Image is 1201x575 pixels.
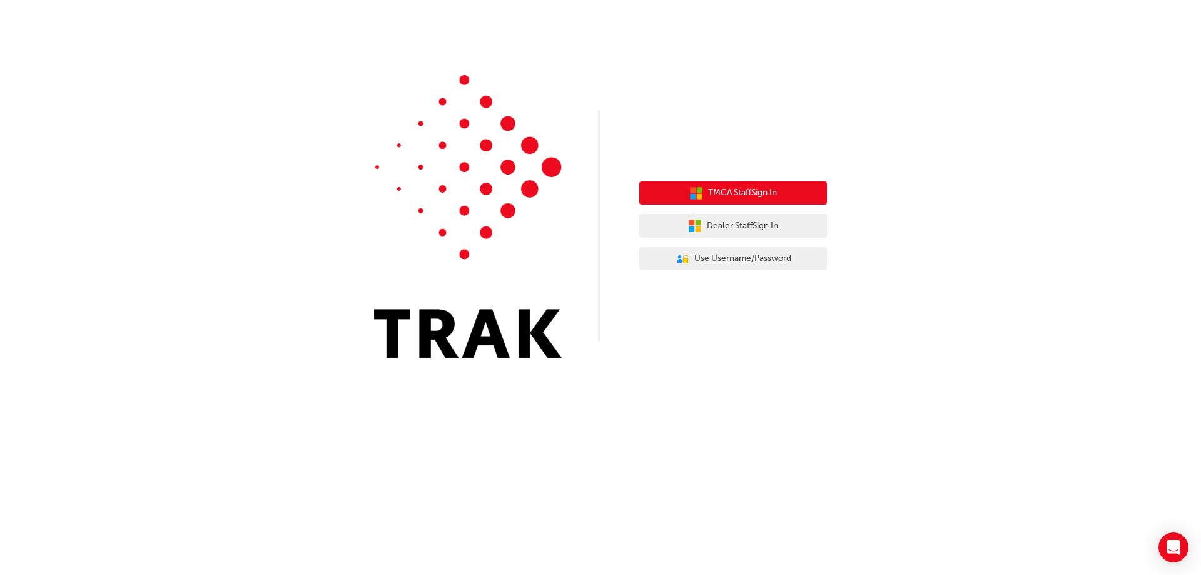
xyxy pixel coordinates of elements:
[639,247,827,271] button: Use Username/Password
[708,186,777,200] span: TMCA Staff Sign In
[639,214,827,238] button: Dealer StaffSign In
[694,252,791,266] span: Use Username/Password
[1158,532,1188,562] div: Open Intercom Messenger
[707,219,778,233] span: Dealer Staff Sign In
[639,181,827,205] button: TMCA StaffSign In
[374,75,562,358] img: Trak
